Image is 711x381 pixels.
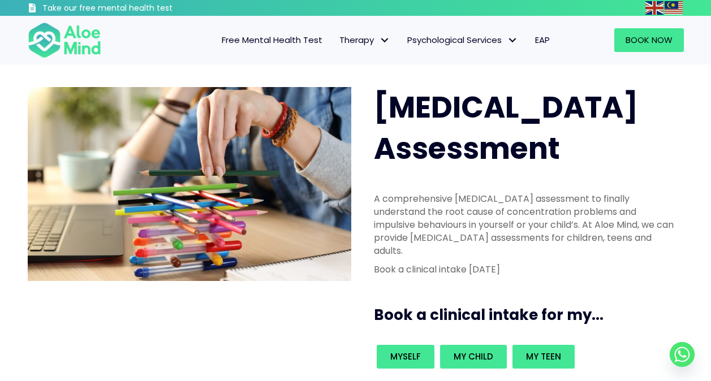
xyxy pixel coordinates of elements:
[222,34,322,46] span: Free Mental Health Test
[505,32,521,49] span: Psychological Services: submenu
[116,28,558,52] nav: Menu
[670,342,695,367] a: Whatsapp
[526,350,561,362] span: My teen
[339,34,390,46] span: Therapy
[454,350,493,362] span: My child
[626,34,673,46] span: Book Now
[645,1,665,14] a: English
[527,28,558,52] a: EAP
[535,34,550,46] span: EAP
[28,21,101,59] img: Aloe mind Logo
[377,345,434,369] a: Myself
[407,34,518,46] span: Psychological Services
[377,32,393,49] span: Therapy: submenu
[28,3,233,16] a: Take our free mental health test
[645,1,663,15] img: en
[331,28,399,52] a: TherapyTherapy: submenu
[374,305,688,325] h3: Book a clinical intake for my...
[213,28,331,52] a: Free Mental Health Test
[665,1,684,14] a: Malay
[28,87,351,281] img: ADHD photo
[374,192,677,258] p: A comprehensive [MEDICAL_DATA] assessment to finally understand the root cause of concentration p...
[665,1,683,15] img: ms
[374,342,677,371] div: Book an intake for my...
[440,345,507,369] a: My child
[374,86,638,169] span: [MEDICAL_DATA] Assessment
[374,263,677,276] p: Book a clinical intake [DATE]
[390,350,421,362] span: Myself
[512,345,575,369] a: My teen
[614,28,684,52] a: Book Now
[42,3,233,14] h3: Take our free mental health test
[399,28,527,52] a: Psychological ServicesPsychological Services: submenu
